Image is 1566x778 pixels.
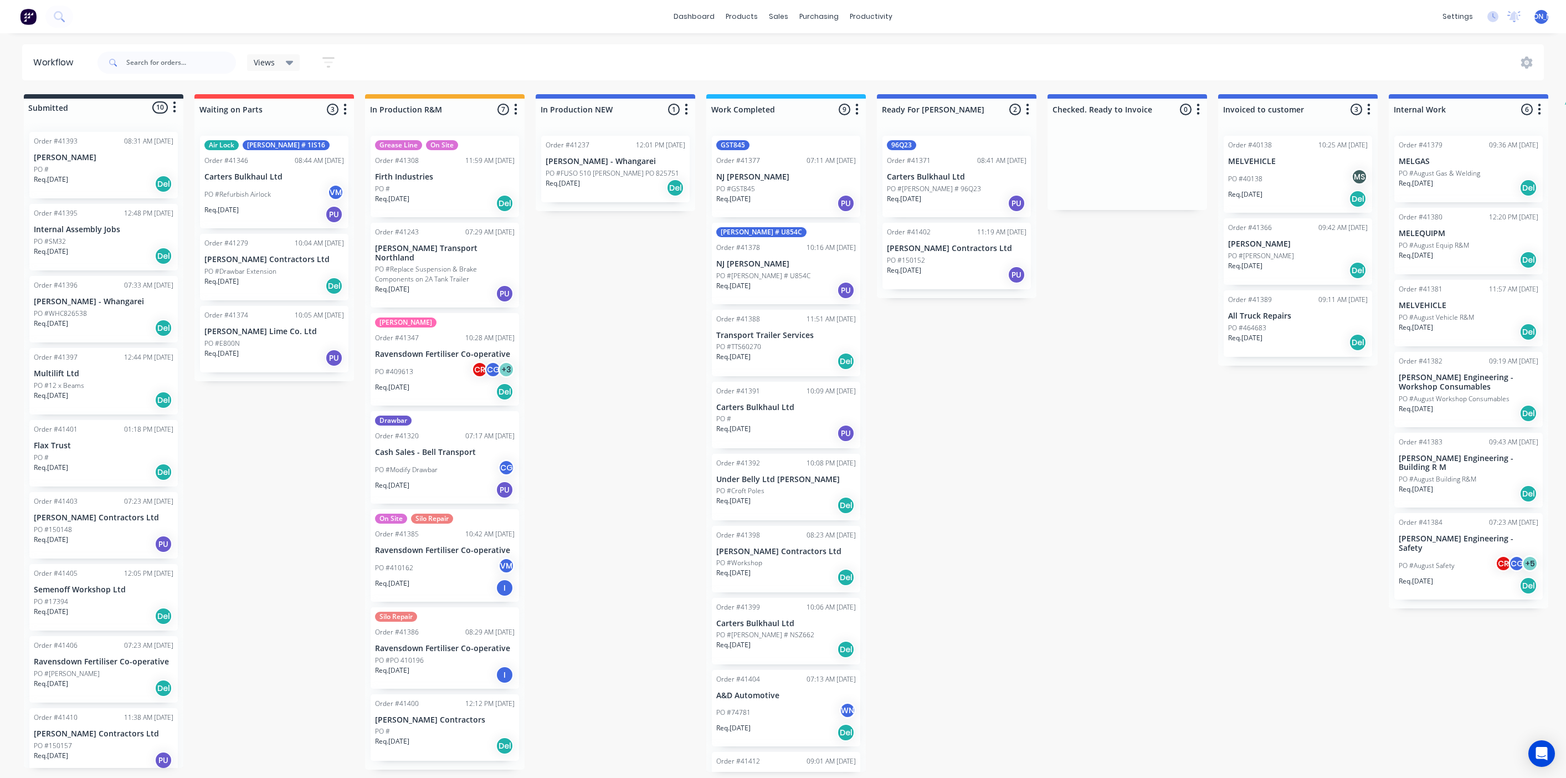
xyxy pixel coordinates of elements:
[471,361,488,378] div: CR
[204,140,239,150] div: Air Lock
[1399,404,1433,414] p: Req. [DATE]
[34,309,87,319] p: PO #WHC826538
[243,140,330,150] div: [PERSON_NAME] # 1IS16
[716,156,760,166] div: Order #41377
[124,208,173,218] div: 12:48 PM [DATE]
[716,475,856,484] p: Under Belly Ltd [PERSON_NAME]
[1399,168,1480,178] p: PO #August Gas & Welding
[295,156,344,166] div: 08:44 AM [DATE]
[34,525,72,535] p: PO #150148
[34,381,84,391] p: PO #12 x Beams
[375,656,424,666] p: PO #PO 410196
[716,194,751,204] p: Req. [DATE]
[807,530,856,540] div: 08:23 AM [DATE]
[1399,229,1538,238] p: MELEQUIPM
[716,486,764,496] p: PO #Croft Poles
[546,157,685,166] p: [PERSON_NAME] - Whangarei
[126,52,236,74] input: Search for orders...
[204,310,248,320] div: Order #41374
[837,497,855,514] div: Del
[716,619,856,628] p: Carters Bulkhaul Ltd
[371,411,519,504] div: DrawbarOrder #4132007:17 AM [DATE]Cash Sales - Bell TransportPO #Modify DrawbarCGReq.[DATE]PU
[254,57,275,68] span: Views
[716,547,856,556] p: [PERSON_NAME] Contractors Ltd
[34,237,66,247] p: PO #SM32
[465,333,515,343] div: 10:28 AM [DATE]
[1228,311,1368,321] p: All Truck Repairs
[375,448,515,457] p: Cash Sales - Bell Transport
[1519,323,1537,341] div: Del
[155,319,172,337] div: Del
[716,630,814,640] p: PO #[PERSON_NAME] # NSZ662
[20,8,37,25] img: Factory
[34,391,68,401] p: Req. [DATE]
[1399,474,1476,484] p: PO #August Building R&M
[1008,266,1025,284] div: PU
[34,497,78,506] div: Order #41403
[34,607,68,617] p: Req. [DATE]
[34,319,68,329] p: Req. [DATE]
[200,136,348,228] div: Air Lock[PERSON_NAME] # 1IS16Order #4134608:44 AM [DATE]Carters Bulkhaul LtdPO #Refurbish Airlock...
[1399,313,1474,323] p: PO #August Vehicle R&M
[1228,140,1272,150] div: Order #40138
[34,569,78,579] div: Order #41405
[712,526,860,592] div: Order #4139808:23 AM [DATE][PERSON_NAME] Contractors LtdPO #WorkshopReq.[DATE]Del
[371,607,519,689] div: Silo RepairOrder #4138608:29 AM [DATE]Ravensdown Fertiliser Co-operativePO #PO 410196Req.[DATE]I
[1394,513,1543,600] div: Order #4138407:23 AM [DATE][PERSON_NAME] Engineering - SafetyPO #August SafetyCRCG+5Req.[DATE]Del
[887,227,931,237] div: Order #41402
[34,247,68,257] p: Req. [DATE]
[1519,485,1537,503] div: Del
[155,175,172,193] div: Del
[1399,301,1538,310] p: MELVEHICLE
[716,458,760,468] div: Order #41392
[1522,555,1538,572] div: + 5
[716,243,760,253] div: Order #41378
[375,579,409,588] p: Req. [DATE]
[375,644,515,653] p: Ravensdown Fertiliser Co-operative
[1228,251,1294,261] p: PO #[PERSON_NAME]
[124,569,173,579] div: 12:05 PM [DATE]
[325,277,343,295] div: Del
[29,636,178,703] div: Order #4140607:23 AM [DATE]Ravensdown Fertiliser Co-operativePO #[PERSON_NAME]Req.[DATE]Del
[375,367,413,377] p: PO #409613
[716,386,760,396] div: Order #41391
[29,276,178,342] div: Order #4139607:33 AM [DATE][PERSON_NAME] - WhangareiPO #WHC826538Req.[DATE]Del
[375,465,438,475] p: PO #Modify Drawbar
[712,598,860,664] div: Order #4139910:06 AM [DATE]Carters Bulkhaul LtdPO #[PERSON_NAME] # NSZ662Req.[DATE]Del
[807,674,856,684] div: 07:13 AM [DATE]
[716,530,760,540] div: Order #41398
[716,414,731,424] p: PO #
[546,178,580,188] p: Req. [DATE]
[716,558,762,568] p: PO #Workshop
[807,314,856,324] div: 11:51 AM [DATE]
[1008,194,1025,212] div: PU
[716,342,761,352] p: PO #TTS60270
[712,223,860,304] div: [PERSON_NAME] # U854COrder #4137810:16 AM [DATE]NJ [PERSON_NAME]PO #[PERSON_NAME] # U854CReq.[DAT...
[977,227,1026,237] div: 11:19 AM [DATE]
[887,140,916,150] div: 96Q23
[498,361,515,378] div: + 3
[375,318,437,327] div: [PERSON_NAME]
[34,136,78,146] div: Order #41393
[716,140,749,150] div: GST845
[426,140,458,150] div: On Site
[712,454,860,520] div: Order #4139210:08 PM [DATE]Under Belly Ltd [PERSON_NAME]PO #Croft PolesReq.[DATE]Del
[204,205,239,215] p: Req. [DATE]
[716,271,810,281] p: PO #[PERSON_NAME] # U854C
[716,496,751,506] p: Req. [DATE]
[1519,251,1537,269] div: Del
[375,194,409,204] p: Req. [DATE]
[375,264,515,284] p: PO #Replace Suspension & Brake Components on 2A Tank Trailer
[375,184,390,194] p: PO #
[837,352,855,370] div: Del
[1399,140,1442,150] div: Order #41379
[1394,433,1543,508] div: Order #4138309:43 AM [DATE][PERSON_NAME] Engineering - Building R MPO #August Building R&MReq.[DA...
[295,238,344,248] div: 10:04 AM [DATE]
[1495,555,1512,572] div: CR
[375,172,515,182] p: Firth Industries
[375,563,413,573] p: PO #410162
[204,339,240,349] p: PO #E800N
[837,724,855,741] div: Del
[375,244,515,263] p: [PERSON_NAME] Transport Northland
[839,702,856,719] div: WN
